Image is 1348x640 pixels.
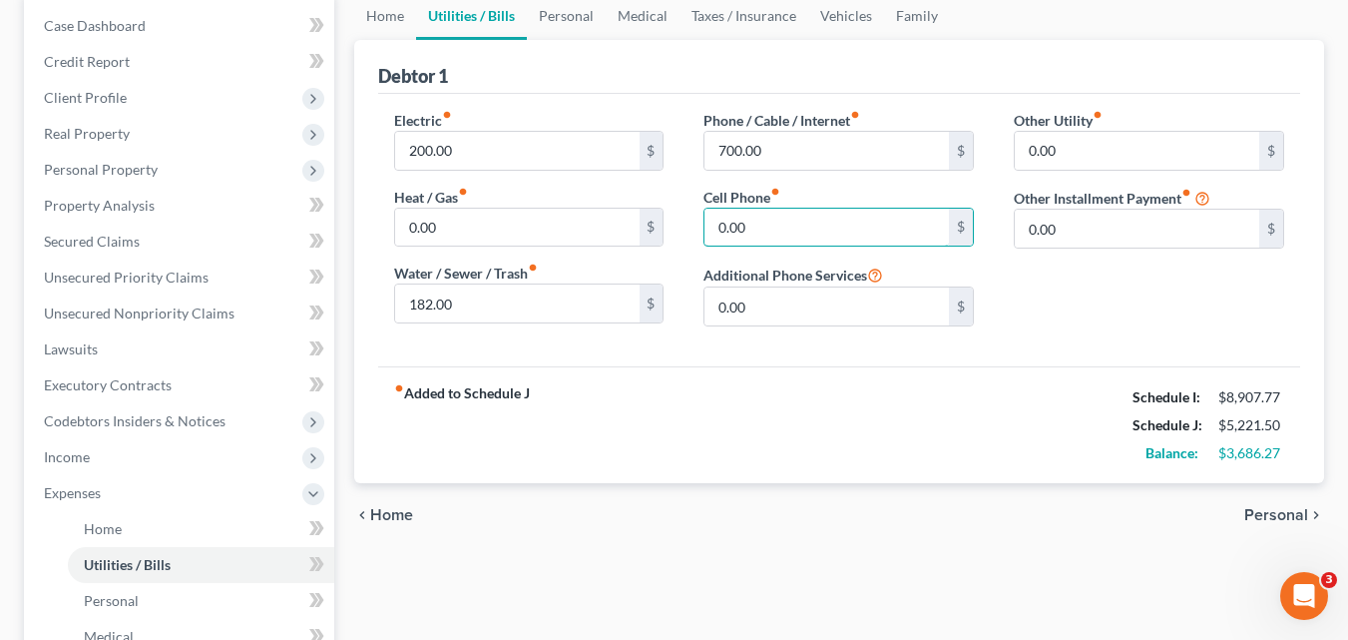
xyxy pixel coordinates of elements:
[370,507,413,523] span: Home
[44,89,127,106] span: Client Profile
[1145,444,1198,461] strong: Balance:
[28,224,334,260] a: Secured Claims
[44,305,234,321] span: Unsecured Nonpriority Claims
[1014,188,1191,209] label: Other Installment Payment
[640,209,664,247] div: $
[28,44,334,80] a: Credit Report
[84,556,171,573] span: Utilities / Bills
[1321,572,1337,588] span: 3
[949,209,973,247] div: $
[1093,110,1103,120] i: fiber_manual_record
[44,340,98,357] span: Lawsuits
[68,511,334,547] a: Home
[44,448,90,465] span: Income
[28,331,334,367] a: Lawsuits
[395,209,640,247] input: --
[44,376,172,393] span: Executory Contracts
[704,288,949,325] input: --
[1218,387,1284,407] div: $8,907.77
[1244,507,1324,523] button: Personal chevron_right
[68,583,334,619] a: Personal
[1259,132,1283,170] div: $
[44,233,140,250] span: Secured Claims
[394,383,404,393] i: fiber_manual_record
[394,110,452,131] label: Electric
[1014,110,1103,131] label: Other Utility
[703,187,780,208] label: Cell Phone
[28,260,334,296] a: Unsecured Priority Claims
[84,520,122,537] span: Home
[44,197,155,214] span: Property Analysis
[28,296,334,331] a: Unsecured Nonpriority Claims
[949,132,973,170] div: $
[770,187,780,197] i: fiber_manual_record
[354,507,413,523] button: chevron_left Home
[704,209,949,247] input: --
[1308,507,1324,523] i: chevron_right
[528,263,538,273] i: fiber_manual_record
[1015,210,1259,248] input: --
[1259,210,1283,248] div: $
[68,547,334,583] a: Utilities / Bills
[850,110,860,120] i: fiber_manual_record
[704,132,949,170] input: --
[395,132,640,170] input: --
[703,263,883,287] label: Additional Phone Services
[1181,188,1191,198] i: fiber_manual_record
[28,188,334,224] a: Property Analysis
[378,64,448,88] div: Debtor 1
[1244,507,1308,523] span: Personal
[28,367,334,403] a: Executory Contracts
[640,132,664,170] div: $
[394,263,538,284] label: Water / Sewer / Trash
[1132,388,1200,405] strong: Schedule I:
[1218,443,1284,463] div: $3,686.27
[1280,572,1328,620] iframe: Intercom live chat
[44,53,130,70] span: Credit Report
[354,507,370,523] i: chevron_left
[1015,132,1259,170] input: --
[394,383,530,467] strong: Added to Schedule J
[28,8,334,44] a: Case Dashboard
[703,110,860,131] label: Phone / Cable / Internet
[442,110,452,120] i: fiber_manual_record
[44,161,158,178] span: Personal Property
[1132,416,1202,433] strong: Schedule J:
[84,592,139,609] span: Personal
[44,269,209,286] span: Unsecured Priority Claims
[458,187,468,197] i: fiber_manual_record
[44,412,225,429] span: Codebtors Insiders & Notices
[44,125,130,142] span: Real Property
[394,187,468,208] label: Heat / Gas
[1218,415,1284,435] div: $5,221.50
[395,285,640,322] input: --
[640,285,664,322] div: $
[949,288,973,325] div: $
[44,17,146,34] span: Case Dashboard
[44,484,101,501] span: Expenses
